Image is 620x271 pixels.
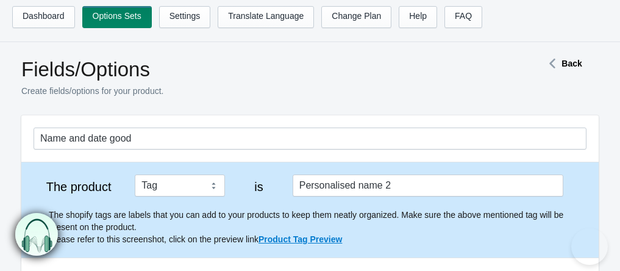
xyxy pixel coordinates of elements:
a: Product Tag Preview [258,234,342,244]
p: The shopify tags are labels that you can add to your products to keep them neatly organized. Make... [49,209,586,245]
img: bxm.png [16,214,59,256]
a: Back [543,59,582,68]
p: Create fields/options for your product. [21,85,503,97]
strong: Back [561,59,582,68]
a: Change Plan [321,6,391,28]
a: Settings [159,6,211,28]
input: General Options Set [34,128,586,150]
h1: Fields/Options [21,57,503,82]
a: Help [399,6,437,28]
a: Options Sets [82,6,152,28]
label: is [237,181,282,193]
a: Dashboard [12,6,75,28]
label: The product [34,181,124,193]
a: FAQ [444,6,482,28]
a: Translate Language [218,6,314,28]
iframe: Toggle Customer Support [571,228,608,265]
